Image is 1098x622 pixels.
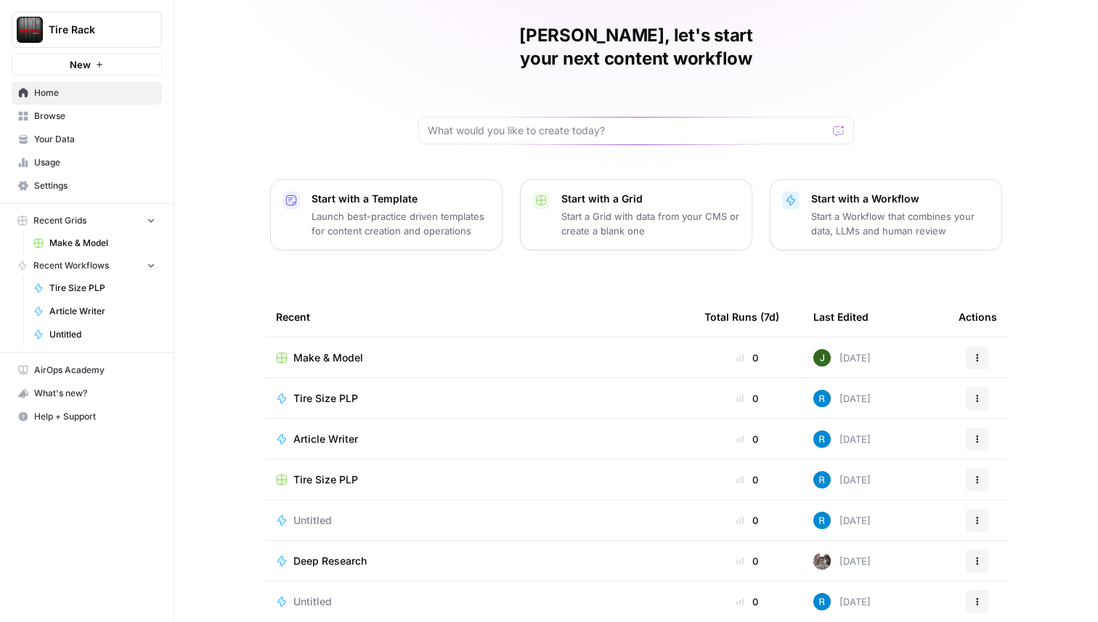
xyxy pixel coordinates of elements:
input: What would you like to create today? [428,123,827,138]
span: Untitled [293,594,332,609]
div: Last Edited [813,297,869,337]
a: Untitled [276,594,681,609]
p: Start with a Workflow [811,192,990,206]
span: Usage [34,156,155,169]
h1: [PERSON_NAME], let's start your next content workflow [418,24,854,70]
img: a2mlt6f1nb2jhzcjxsuraj5rj4vi [813,552,831,570]
div: Recent [276,297,681,337]
span: Tire Rack [49,22,137,37]
button: Help + Support [12,405,162,428]
a: Your Data [12,128,162,151]
a: Article Writer [276,432,681,446]
span: AirOps Academy [34,364,155,377]
button: Start with a TemplateLaunch best-practice driven templates for content creation and operations [270,179,503,250]
span: Recent Grids [33,214,86,227]
button: Recent Grids [12,210,162,232]
span: Untitled [293,513,332,528]
span: Make & Model [293,351,363,365]
p: Start a Workflow that combines your data, LLMs and human review [811,209,990,238]
a: Tire Size PLP [276,391,681,406]
span: Your Data [34,133,155,146]
button: Start with a WorkflowStart a Workflow that combines your data, LLMs and human review [770,179,1002,250]
span: Browse [34,110,155,123]
div: [DATE] [813,430,871,448]
span: Article Writer [49,305,155,318]
a: Make & Model [27,232,162,255]
div: 0 [704,391,790,406]
p: Start with a Grid [561,192,740,206]
div: 0 [704,432,790,446]
div: [DATE] [813,390,871,407]
img: 5v0yozua856dyxnw4lpcp45mgmzh [813,349,831,367]
p: Launch best-practice driven templates for content creation and operations [312,209,490,238]
span: Help + Support [34,410,155,423]
span: Make & Model [49,237,155,250]
a: Tire Size PLP [27,277,162,300]
span: Tire Size PLP [49,282,155,295]
span: Tire Size PLP [293,472,358,487]
img: d22iu3035mprmqybzn9flh0kxmu4 [813,430,831,448]
img: Tire Rack Logo [17,17,43,43]
span: Home [34,86,155,99]
span: Article Writer [293,432,358,446]
a: Article Writer [27,300,162,323]
div: [DATE] [813,552,871,570]
span: Recent Workflows [33,259,109,272]
a: Untitled [276,513,681,528]
img: d22iu3035mprmqybzn9flh0kxmu4 [813,512,831,529]
button: Workspace: Tire Rack [12,12,162,48]
div: 0 [704,554,790,568]
button: What's new? [12,382,162,405]
a: Untitled [27,323,162,346]
button: New [12,54,162,75]
button: Recent Workflows [12,255,162,277]
a: Make & Model [276,351,681,365]
div: [DATE] [813,512,871,529]
span: Tire Size PLP [293,391,358,406]
div: [DATE] [813,471,871,488]
a: Browse [12,105,162,128]
a: Deep Research [276,554,681,568]
div: 0 [704,351,790,365]
a: AirOps Academy [12,359,162,382]
a: Home [12,81,162,105]
img: d22iu3035mprmqybzn9flh0kxmu4 [813,390,831,407]
img: d22iu3035mprmqybzn9flh0kxmu4 [813,471,831,488]
button: Start with a GridStart a Grid with data from your CMS or create a blank one [520,179,752,250]
a: Tire Size PLP [276,472,681,487]
img: d22iu3035mprmqybzn9flh0kxmu4 [813,593,831,610]
span: Deep Research [293,554,367,568]
a: Usage [12,151,162,174]
p: Start a Grid with data from your CMS or create a blank one [561,209,740,238]
div: [DATE] [813,593,871,610]
a: Settings [12,174,162,197]
div: 0 [704,472,790,487]
div: What's new? [12,382,161,404]
div: 0 [704,513,790,528]
p: Start with a Template [312,192,490,206]
div: Actions [959,297,997,337]
span: Untitled [49,328,155,341]
div: Total Runs (7d) [704,297,779,337]
span: Settings [34,179,155,192]
div: [DATE] [813,349,871,367]
span: New [70,57,91,72]
div: 0 [704,594,790,609]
